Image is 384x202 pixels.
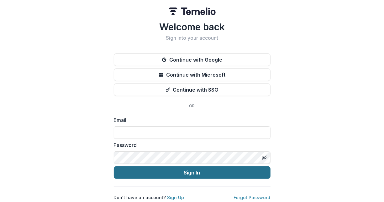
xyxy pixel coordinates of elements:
[169,8,216,15] img: Temelio
[259,153,269,163] button: Toggle password visibility
[114,194,184,201] p: Don't have an account?
[234,195,271,200] a: Forgot Password
[167,195,184,200] a: Sign Up
[114,116,267,124] label: Email
[114,68,271,81] button: Continue with Microsoft
[114,166,271,179] button: Sign In
[114,35,271,41] h2: Sign into your account
[114,141,267,149] label: Password
[114,21,271,33] h1: Welcome back
[114,83,271,96] button: Continue with SSO
[114,53,271,66] button: Continue with Google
